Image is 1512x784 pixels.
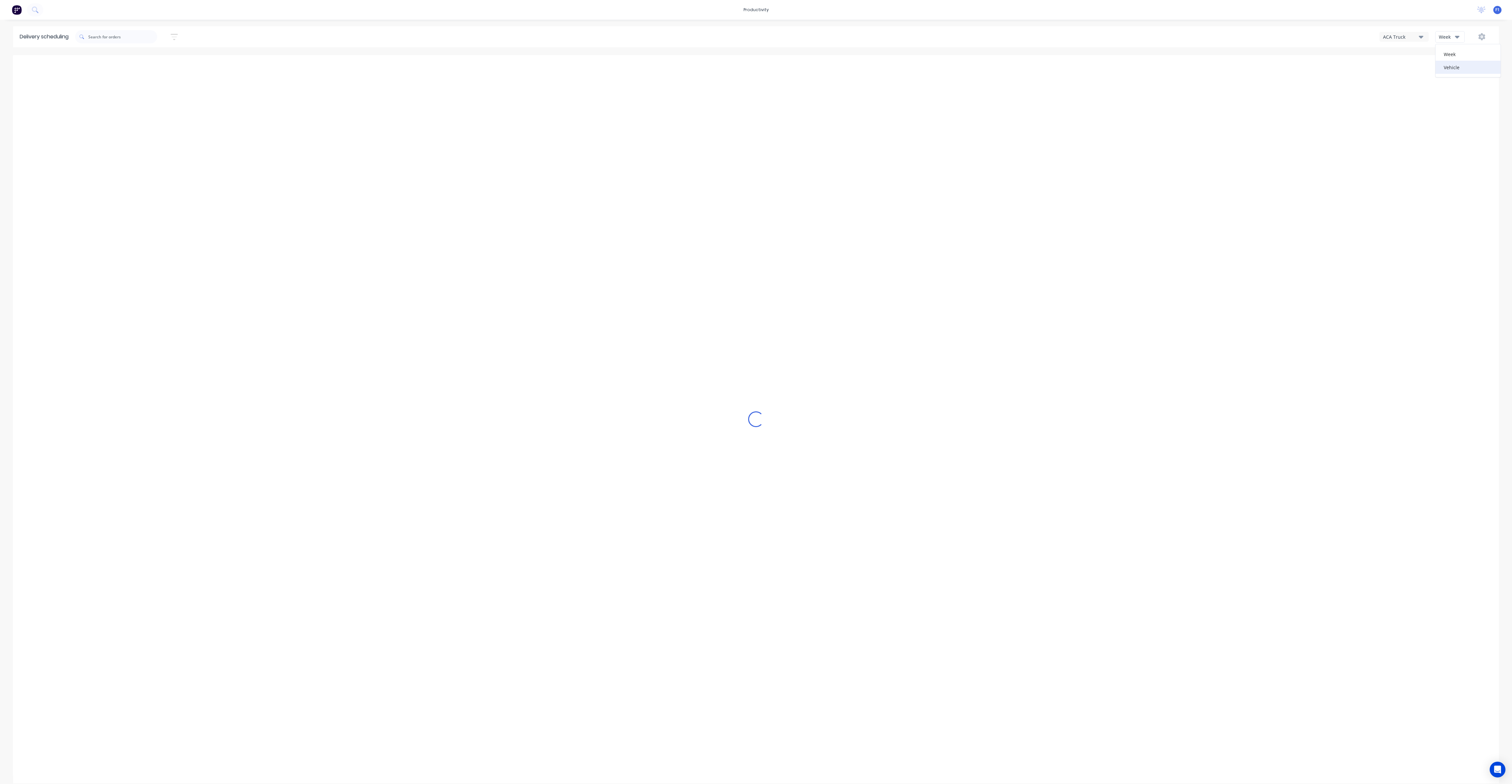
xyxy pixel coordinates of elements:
[1383,33,1419,40] div: ACA Truck
[1490,762,1505,777] div: Open Intercom Messenger
[13,26,75,47] div: Delivery scheduling
[1495,7,1500,13] span: F1
[740,5,772,15] div: productivity
[12,5,22,15] img: Factory
[1435,31,1465,43] button: Week
[1379,32,1429,42] button: ACA Truck
[88,30,157,43] input: Search for orders
[1436,61,1501,74] div: Vehicle
[1439,33,1458,40] div: Week
[1436,48,1501,61] div: Week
